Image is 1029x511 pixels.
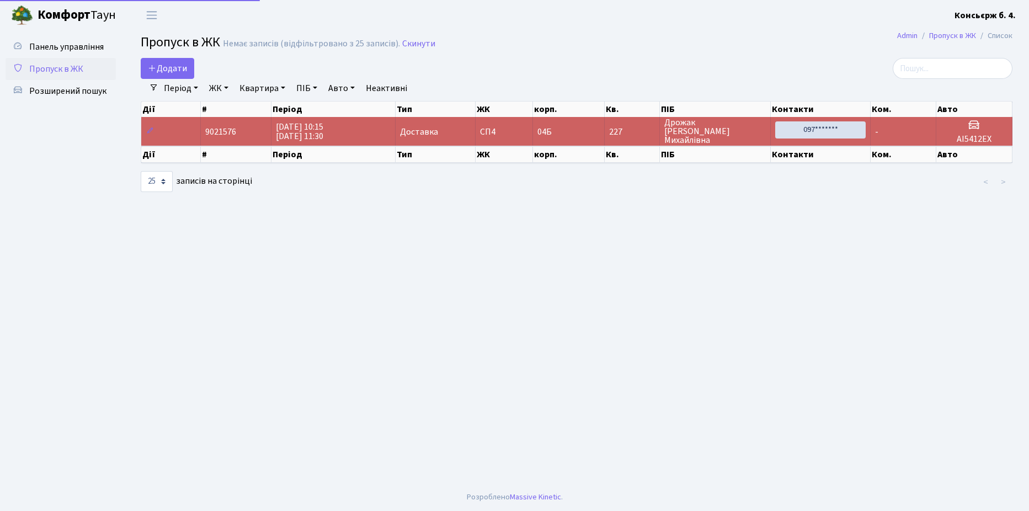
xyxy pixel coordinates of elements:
span: Панель управління [29,41,104,53]
span: 227 [609,127,654,136]
a: Розширений пошук [6,80,116,102]
a: Пропуск в ЖК [929,30,976,41]
a: Авто [324,79,359,98]
th: Період [271,102,396,117]
div: Розроблено . [467,491,563,503]
th: ЖК [476,146,534,163]
a: Панель управління [6,36,116,58]
label: записів на сторінці [141,171,252,192]
th: ПІБ [660,102,771,117]
a: Період [159,79,202,98]
li: Список [976,30,1012,42]
b: Комфорт [38,6,90,24]
span: Розширений пошук [29,85,106,97]
span: [DATE] 10:15 [DATE] 11:30 [276,121,323,142]
a: Консьєрж б. 4. [955,9,1016,22]
th: ПІБ [660,146,771,163]
a: Massive Kinetic [510,491,561,503]
th: # [201,146,271,163]
button: Переключити навігацію [138,6,166,24]
th: ЖК [476,102,534,117]
input: Пошук... [893,58,1012,79]
h5: АІ5412ЕХ [941,134,1007,145]
a: Додати [141,58,194,79]
select: записів на сторінці [141,171,173,192]
a: Неактивні [361,79,412,98]
img: logo.png [11,4,33,26]
span: СП4 [480,127,529,136]
a: Скинути [402,39,435,49]
span: Таун [38,6,116,25]
th: Кв. [605,146,659,163]
th: Дії [141,146,201,163]
span: 04Б [537,126,552,138]
span: - [875,126,878,138]
span: Пропуск в ЖК [29,63,83,75]
th: Авто [936,102,1012,117]
th: Тип [396,102,476,117]
a: ЖК [205,79,233,98]
th: Ком. [871,146,936,163]
a: ПІБ [292,79,322,98]
th: Дії [141,102,201,117]
div: Немає записів (відфільтровано з 25 записів). [223,39,400,49]
a: Квартира [235,79,290,98]
th: Контакти [771,146,871,163]
th: Контакти [771,102,871,117]
th: Авто [936,146,1012,163]
span: Дрожак [PERSON_NAME] Михайлівна [664,118,766,145]
span: Доставка [400,127,438,136]
nav: breadcrumb [881,24,1029,47]
th: корп. [533,146,605,163]
a: Admin [897,30,918,41]
th: # [201,102,271,117]
th: корп. [533,102,605,117]
th: Кв. [605,102,659,117]
th: Ком. [871,102,936,117]
span: 9021576 [205,126,236,138]
th: Період [271,146,396,163]
a: Пропуск в ЖК [6,58,116,80]
span: Додати [148,62,187,74]
th: Тип [396,146,476,163]
span: Пропуск в ЖК [141,33,220,52]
